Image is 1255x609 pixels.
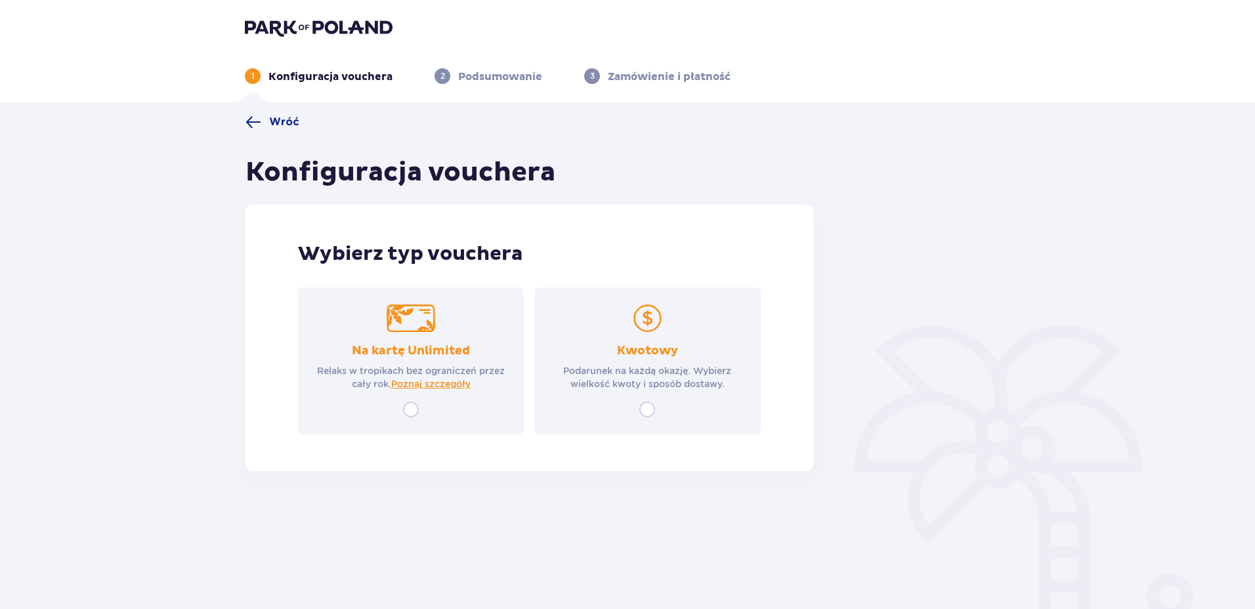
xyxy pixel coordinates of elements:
p: 3 [590,70,595,82]
p: Relaks w tropikach bez ograniczeń przez cały rok. [310,364,512,390]
img: Park of Poland logo [245,18,393,37]
p: 1 [251,70,255,82]
p: Wybierz typ vouchera [298,241,761,266]
p: Zamówienie i płatność [608,70,731,84]
p: 2 [440,70,445,82]
p: Podarunek na każdą okazję. Wybierz wielkość kwoty i sposób dostawy. [546,364,748,390]
div: 1Konfiguracja vouchera [245,68,393,84]
p: Kwotowy [617,343,678,359]
span: Wróć [269,115,299,129]
p: Na kartę Unlimited [352,343,470,359]
a: Wróć [245,114,299,130]
p: Podsumowanie [458,70,542,84]
h1: Konfiguracja vouchera [245,156,555,189]
div: 3Zamówienie i płatność [584,68,731,84]
div: 2Podsumowanie [435,68,542,84]
p: Konfiguracja vouchera [268,70,393,84]
a: Poznaj szczegóły [391,377,471,390]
